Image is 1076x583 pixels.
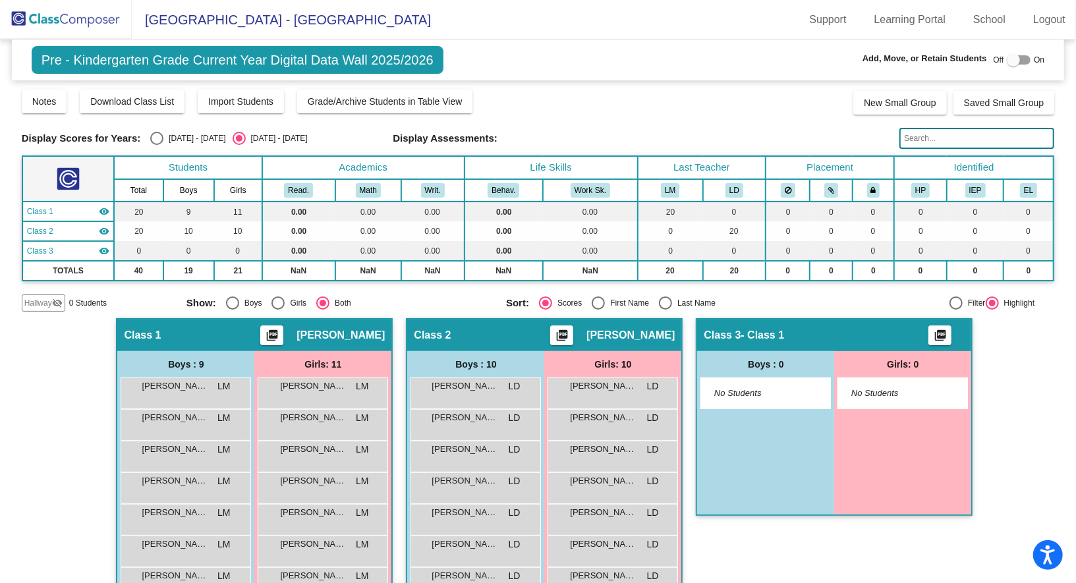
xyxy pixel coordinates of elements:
button: Import Students [198,90,284,113]
span: LM [356,538,368,551]
span: [PERSON_NAME] [280,569,346,582]
span: [PERSON_NAME] [142,411,208,424]
span: [PERSON_NAME] [570,411,636,424]
span: Pre - Kindergarten Grade Current Year Digital Data Wall 2025/2026 [32,46,443,74]
th: Health Plan [894,179,947,202]
a: School [963,9,1016,30]
span: LM [217,443,230,457]
span: [PERSON_NAME] [432,411,497,424]
td: Laura DiSessa - No Class Name [22,221,115,241]
th: Boys [163,179,214,202]
span: [PERSON_NAME] [570,538,636,551]
span: LM [217,538,230,551]
div: Both [329,297,351,309]
td: 0 [1004,202,1054,221]
span: Hallway [24,297,52,309]
td: 0 [214,241,262,261]
span: [PERSON_NAME] [142,506,208,519]
button: Grade/Archive Students in Table View [297,90,473,113]
mat-icon: visibility [99,206,109,217]
button: LM [661,183,679,198]
td: NaN [335,261,401,281]
td: 0 [1004,241,1054,261]
td: 0 [894,221,947,241]
td: 0 [1004,221,1054,241]
span: Class 1 [27,206,53,217]
td: 0 [947,241,1004,261]
button: Notes [22,90,67,113]
span: [PERSON_NAME] [570,379,636,393]
span: LM [217,379,230,393]
button: HP [911,183,930,198]
td: TOTALS [22,261,115,281]
td: 0.00 [543,221,638,241]
mat-radio-group: Select an option [506,296,816,310]
th: English Language Learner [1004,179,1054,202]
button: Read. [284,183,313,198]
button: Work Sk. [571,183,610,198]
button: New Small Group [853,91,947,115]
div: First Name [605,297,649,309]
td: 0 [947,221,1004,241]
td: 0 [894,241,947,261]
td: 0.00 [335,241,401,261]
button: Writ. [421,183,445,198]
span: Display Scores for Years: [22,132,141,144]
span: LM [217,474,230,488]
td: 0 [810,261,853,281]
span: No Students [714,387,797,400]
mat-icon: visibility [99,226,109,236]
div: Boys : 10 [407,351,544,377]
span: Import Students [208,96,273,107]
span: [PERSON_NAME] [280,474,346,487]
span: Class 1 [124,329,161,342]
div: Girls [285,297,306,309]
button: Print Students Details [550,325,573,345]
th: Academics [262,156,465,179]
td: 11 [214,202,262,221]
span: New Small Group [864,97,936,108]
span: LM [217,569,230,583]
span: [PERSON_NAME] [432,506,497,519]
div: Scores [552,297,582,309]
td: 0 [766,241,810,261]
span: LM [356,474,368,488]
button: Print Students Details [260,325,283,345]
span: [PERSON_NAME] Mi [PERSON_NAME] [570,506,636,519]
th: Life Skills [465,156,638,179]
span: LD [509,411,521,425]
span: - Class 1 [741,329,785,342]
td: 10 [163,221,214,241]
td: 20 [114,221,163,241]
td: 0.00 [335,221,401,241]
span: [PERSON_NAME] [432,538,497,551]
span: LD [509,506,521,520]
span: Show: [186,297,216,309]
div: [DATE] - [DATE] [246,132,308,144]
span: [PERSON_NAME] [432,474,497,487]
input: Search... [899,128,1054,149]
td: 0.00 [262,221,335,241]
button: Download Class List [80,90,184,113]
td: 0 [1004,261,1054,281]
td: 0.00 [465,221,544,241]
mat-icon: picture_as_pdf [264,329,280,347]
span: [PERSON_NAME] [432,379,497,393]
span: Sort: [506,297,529,309]
td: NaN [465,261,544,281]
span: Off [994,54,1004,66]
td: 20 [114,202,163,221]
span: LM [356,569,368,583]
span: [PERSON_NAME] [570,474,636,487]
td: 0 [766,221,810,241]
span: LM [356,379,368,393]
span: LD [647,538,659,551]
th: Individualized Eduction Plan [947,179,1004,202]
button: Saved Small Group [953,91,1054,115]
td: 0 [703,202,766,221]
mat-icon: picture_as_pdf [554,329,570,347]
span: [PERSON_NAME] [570,443,636,456]
td: 0 [894,261,947,281]
td: 9 [163,202,214,221]
a: Logout [1023,9,1076,30]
